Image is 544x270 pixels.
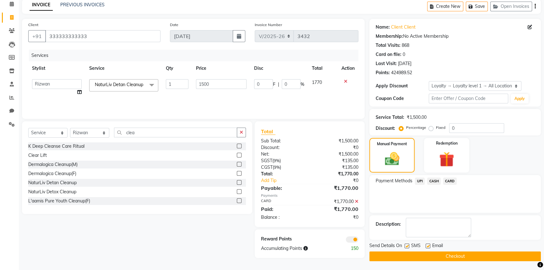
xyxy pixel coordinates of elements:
[312,80,322,85] span: 1770
[432,242,443,250] span: Email
[308,61,338,75] th: Total
[376,69,390,76] div: Points:
[376,114,404,121] div: Service Total:
[310,214,363,221] div: ₹0
[45,30,160,42] input: Search by Name/Mobile/Email/Code
[310,205,363,213] div: ₹1,770.00
[256,164,310,171] div: ( )
[310,151,363,157] div: ₹1,500.00
[114,128,237,137] input: Search or Scan
[170,22,178,28] label: Date
[256,184,310,192] div: Payable:
[261,193,359,198] div: Payments
[261,164,273,170] span: CGST
[376,42,400,49] div: Total Visits:
[391,24,416,30] a: Client Client
[28,143,84,150] div: K Deep Cleanse Care Ritual
[28,189,76,195] div: NaturLiv Detox Cleanup
[318,177,363,184] div: ₹0
[256,144,310,151] div: Discount:
[28,22,38,28] label: Client
[256,198,310,205] div: CARD
[406,125,426,130] label: Percentage
[256,177,319,184] a: Add Tip
[310,198,363,205] div: ₹1,770.00
[415,178,425,185] span: UPI
[250,61,308,75] th: Disc
[436,125,445,130] label: Fixed
[402,42,409,49] div: 868
[376,33,403,40] div: Membership:
[255,22,282,28] label: Invoice Number
[256,157,310,164] div: ( )
[369,251,541,261] button: Checkout
[310,164,363,171] div: ₹135.00
[261,128,275,135] span: Total
[28,30,46,42] button: +91
[376,24,390,30] div: Name:
[256,171,310,177] div: Total:
[256,205,310,213] div: Paid:
[398,60,411,67] div: [DATE]
[391,69,412,76] div: 424989.52
[310,144,363,151] div: ₹0
[28,170,76,177] div: Dermalogica Cleanup(F)
[310,171,363,177] div: ₹1,770.00
[436,141,458,146] label: Redemption
[336,245,363,252] div: 150
[443,178,457,185] span: CARD
[256,151,310,157] div: Net:
[256,245,337,252] div: Accumulating Points
[376,60,397,67] div: Last Visit:
[338,61,358,75] th: Action
[380,151,404,167] img: _cash.svg
[369,242,402,250] span: Send Details On
[143,82,146,87] a: x
[376,51,401,58] div: Card on file:
[28,61,85,75] th: Stylist
[310,184,363,192] div: ₹1,770.00
[85,61,162,75] th: Service
[278,81,279,88] span: |
[427,2,463,11] button: Create New
[403,51,405,58] div: 0
[466,2,488,11] button: Save
[162,61,192,75] th: Qty
[192,61,250,75] th: Price
[95,82,143,87] span: NaturLiv Detan Cleanup
[377,141,407,147] label: Manual Payment
[376,83,429,89] div: Apply Discount
[274,165,280,170] span: 9%
[273,81,275,88] span: F
[261,158,272,163] span: SGST
[28,161,78,168] div: Dermalogica Cleanup(M)
[256,214,310,221] div: Balance :
[310,157,363,164] div: ₹135.00
[411,242,421,250] span: SMS
[28,198,90,204] div: L'aamis Pure Youth Cleanup(F)
[429,94,508,103] input: Enter Offer / Coupon Code
[376,95,429,102] div: Coupon Code
[434,150,459,169] img: _gift.svg
[310,138,363,144] div: ₹1,500.00
[376,221,401,228] div: Description:
[376,178,412,184] span: Payment Methods
[407,114,427,121] div: ₹1,500.00
[376,33,535,40] div: No Active Membership
[490,2,532,11] button: Open Invoices
[60,2,105,8] a: PREVIOUS INVOICES
[29,50,363,61] div: Services
[28,179,77,186] div: NaturLiv Detan Cleanup
[256,236,310,243] div: Reward Points
[301,81,304,88] span: %
[511,94,529,103] button: Apply
[274,158,280,163] span: 9%
[256,138,310,144] div: Sub Total:
[376,125,395,132] div: Discount:
[28,152,47,159] div: Clear Lift
[427,178,441,185] span: CASH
